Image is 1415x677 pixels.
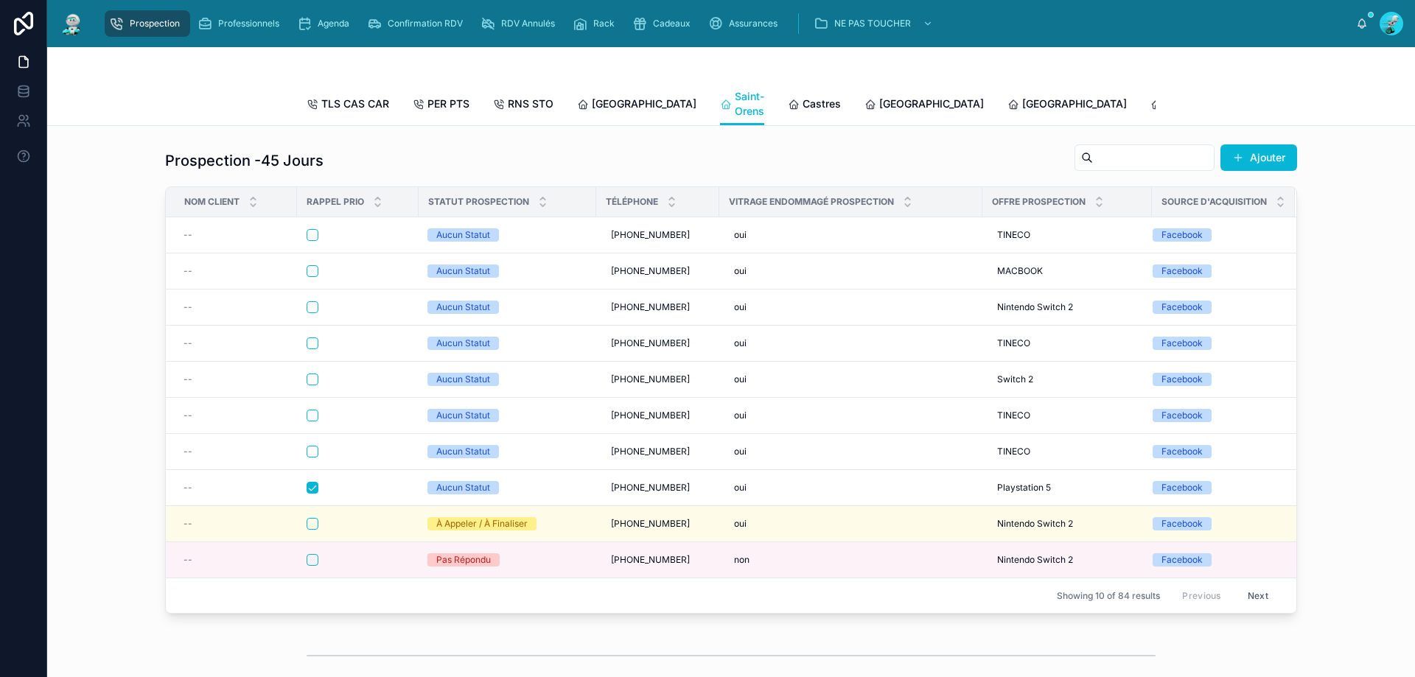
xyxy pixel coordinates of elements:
a: -- [184,301,288,313]
a: [PHONE_NUMBER] [605,259,710,283]
span: Assurances [729,18,778,29]
a: [PHONE_NUMBER] [605,512,710,536]
a: -- [184,518,288,530]
span: [GEOGRAPHIC_DATA] [1022,97,1127,111]
a: oui [728,440,974,463]
span: -- [184,229,192,241]
span: non [734,554,750,566]
span: [PHONE_NUMBER] [611,265,690,277]
a: Facebook [1153,445,1277,458]
span: [PHONE_NUMBER] [611,229,690,241]
a: Cadeaux [628,10,701,37]
span: [PHONE_NUMBER] [611,482,690,494]
span: TINECO [997,337,1030,349]
span: oui [734,301,747,313]
a: Aucun Statut [427,228,587,242]
a: Aucun Statut [427,481,587,494]
a: RDV Annulés [476,10,565,37]
span: oui [734,410,747,421]
a: TINECO [991,404,1143,427]
div: Aucun Statut [436,337,490,350]
span: -- [184,265,192,277]
span: oui [734,337,747,349]
a: oui [728,404,974,427]
div: Aucun Statut [436,228,490,242]
span: Showing 10 of 84 results [1057,590,1160,602]
a: TINECO [991,332,1143,355]
div: Pas Répondu [436,553,491,566]
a: Facebook [1153,409,1277,422]
div: Facebook [1161,553,1203,566]
a: [PHONE_NUMBER] [605,223,710,247]
a: Rack [568,10,625,37]
a: Nintendo Switch 2 [991,548,1143,572]
a: Prospection [105,10,190,37]
div: Aucun Statut [436,301,490,314]
span: RDV Annulés [501,18,555,29]
span: TINECO [997,446,1030,457]
span: Professionnels [218,18,279,29]
a: -- [184,229,288,241]
a: -- [184,373,288,385]
span: TINECO [997,229,1030,241]
a: Aucun Statut [427,445,587,458]
a: Facebook [1153,553,1277,566]
a: PER PTS [413,91,469,120]
span: Agenda [318,18,349,29]
span: [PHONE_NUMBER] [611,337,690,349]
span: Vitrage endommagé Prospection [729,196,894,208]
span: oui [734,373,747,385]
a: RNS STO [493,91,553,120]
a: Assurances [704,10,788,37]
a: Aucun Statut [427,264,587,278]
span: PER PTS [427,97,469,111]
a: Facebook [1153,337,1277,350]
a: À Appeler / À Finaliser [427,517,587,530]
a: oui [728,295,974,319]
span: -- [184,554,192,566]
div: Facebook [1161,373,1203,386]
span: -- [184,337,192,349]
div: Facebook [1161,228,1203,242]
a: NE PAS TOUCHER [809,10,940,37]
span: [GEOGRAPHIC_DATA] [879,97,984,111]
div: Facebook [1161,264,1203,278]
span: Source d'acquisition [1161,196,1267,208]
a: [PHONE_NUMBER] [605,295,710,319]
div: Facebook [1161,301,1203,314]
span: [PHONE_NUMBER] [611,410,690,421]
a: TLS CAS CAR [307,91,389,120]
a: Pas Répondu [427,553,587,566]
span: [GEOGRAPHIC_DATA] [592,97,696,111]
div: Facebook [1161,409,1203,422]
a: [PHONE_NUMBER] [605,404,710,427]
a: Aucun Statut [427,337,587,350]
div: À Appeler / À Finaliser [436,517,528,530]
span: [PHONE_NUMBER] [611,446,690,457]
span: Nintendo Switch 2 [997,518,1073,530]
span: oui [734,229,747,241]
span: oui [734,446,747,457]
a: oui [728,223,974,247]
a: [PHONE_NUMBER] [605,368,710,391]
a: Switch 2 [991,368,1143,391]
span: Offre Prospection [992,196,1086,208]
a: [GEOGRAPHIC_DATA] [577,91,696,120]
a: -- [184,482,288,494]
span: Rappel Prio [307,196,364,208]
a: -- [184,410,288,421]
span: -- [184,518,192,530]
span: NE PAS TOUCHER [834,18,911,29]
span: Switch 2 [997,373,1033,385]
a: Facebook [1153,517,1277,530]
span: -- [184,446,192,457]
a: -- [184,337,288,349]
span: [PHONE_NUMBER] [611,518,690,530]
a: Nintendo Switch 2 [991,295,1143,319]
span: Playstation 5 [997,482,1051,494]
a: Professionnels [193,10,290,37]
span: -- [184,410,192,421]
span: Nom Client [184,196,240,208]
span: Téléphone [606,196,658,208]
button: Next [1237,584,1279,607]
